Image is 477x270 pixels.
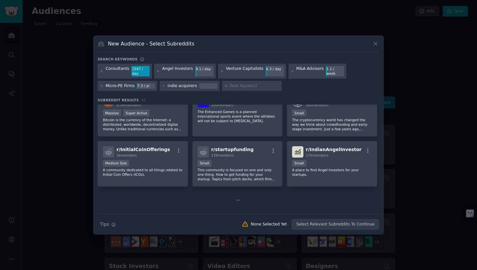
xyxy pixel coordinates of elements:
[100,221,109,228] span: Tips
[98,219,118,230] button: Tips
[292,146,303,158] img: IndianAngelInvestor
[141,98,146,102] span: 43
[198,109,277,123] p: The Enhanced Games is a planned international sports event where the athletes will not be subject...
[226,66,263,76] div: Venture Capitalists
[306,103,328,107] span: 580 members
[251,222,287,227] div: None Selected Yet
[162,66,193,76] div: Angel Investors
[266,66,284,72] div: 6.3 / day
[137,83,155,89] div: 7.3 / yr
[326,66,344,76] div: 1.1 / week
[106,66,129,76] div: Consultants
[195,66,214,72] div: 9.1 / day
[103,118,183,131] p: Bitcoin is the currency of the Internet: a distributed, worldwide, decentralized digital money. U...
[116,153,137,157] span: 2k members
[230,83,279,89] input: New Keyword
[296,66,324,76] div: M&A Advisors
[131,66,150,76] div: 1547 / day
[306,153,328,157] span: 176 members
[116,103,141,107] span: 8.0M members
[292,168,372,177] p: A place to find Angel Investors for your startups.
[106,83,135,89] div: Micro-PE Firms
[116,147,170,152] span: r/ InitialCoinOfferings
[103,109,121,116] div: Massive
[292,109,306,116] div: Small
[167,83,197,89] div: indie acquirers
[292,118,372,131] p: The cryptocurrency world has changed the way we think about crowdfunding and early-stage investme...
[211,147,254,152] span: r/ startupfunding
[292,160,306,167] div: Small
[211,103,234,107] span: 100 members
[306,147,361,152] span: r/ IndianAngelInvestor
[103,168,183,177] p: A community dedicated to all things related to Initial Coin Offers (ICOs).
[103,160,129,167] div: Medium Size
[123,109,150,116] div: Super Active
[198,168,277,181] p: This community is focused on one and only one thing. How to get funding for your startup. Topics ...
[98,98,139,102] span: Subreddit Results
[198,160,212,167] div: Small
[211,153,234,157] span: 139 members
[98,57,138,61] h3: Search keywords
[108,40,194,47] h3: New Audience - Select Subreddits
